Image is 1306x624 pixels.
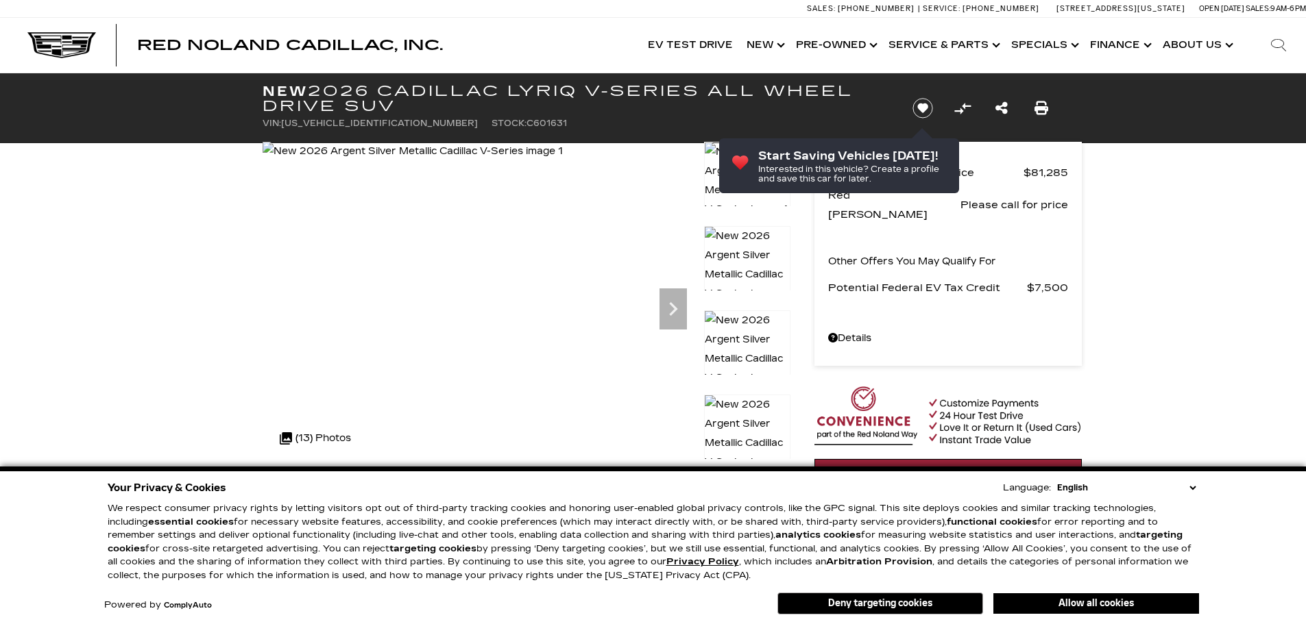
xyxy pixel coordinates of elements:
[838,4,915,13] span: [PHONE_NUMBER]
[828,186,1068,224] a: Red [PERSON_NAME] Please call for price
[1003,484,1051,492] div: Language:
[263,118,281,128] span: VIN:
[389,543,476,554] strong: targeting cookies
[995,99,1008,118] a: Share this New 2026 Cadillac LYRIQ V-Series All Wheel Drive SUV
[923,4,960,13] span: Service:
[1156,18,1237,73] a: About Us
[828,278,1027,297] span: Potential Federal EV Tax Credit
[1035,99,1048,118] a: Print this New 2026 Cadillac LYRIQ V-Series All Wheel Drive SUV
[164,601,212,610] a: ComplyAuto
[666,556,739,567] a: Privacy Policy
[704,142,790,220] img: New 2026 Argent Silver Metallic Cadillac V-Series image 1
[108,478,226,497] span: Your Privacy & Cookies
[947,516,1037,527] strong: functional cookies
[704,310,790,408] img: New 2026 Argent Silver Metallic Cadillac V-Series image 3
[918,5,1043,12] a: Service: [PHONE_NUMBER]
[952,98,973,118] button: Compare vehicle
[828,329,1068,348] a: Details
[882,18,1004,73] a: Service & Parts
[963,4,1039,13] span: [PHONE_NUMBER]
[704,226,790,323] img: New 2026 Argent Silver Metallic Cadillac V-Series image 2
[108,502,1199,582] p: We respect consumer privacy rights by letting visitors opt out of third-party tracking cookies an...
[908,97,938,119] button: Save vehicle
[148,516,234,527] strong: essential cookies
[137,37,443,53] span: Red Noland Cadillac, Inc.
[108,529,1183,554] strong: targeting cookies
[1056,4,1185,13] a: [STREET_ADDRESS][US_STATE]
[1054,481,1199,495] select: Language Select
[137,38,443,52] a: Red Noland Cadillac, Inc.
[993,593,1199,614] button: Allow all cookies
[273,422,358,455] div: (13) Photos
[281,118,478,128] span: [US_VEHICLE_IDENTIFICATION_NUMBER]
[641,18,740,73] a: EV Test Drive
[789,18,882,73] a: Pre-Owned
[1027,278,1068,297] span: $7,500
[775,529,861,540] strong: analytics cookies
[740,18,789,73] a: New
[826,556,932,567] strong: Arbitration Provision
[828,278,1068,297] a: Potential Federal EV Tax Credit $7,500
[1199,4,1244,13] span: Open [DATE]
[828,252,996,271] p: Other Offers You May Qualify For
[828,186,960,224] span: Red [PERSON_NAME]
[1024,163,1068,182] span: $81,285
[777,592,983,614] button: Deny targeting cookies
[263,83,308,99] strong: New
[27,32,96,58] img: Cadillac Dark Logo with Cadillac White Text
[1270,4,1306,13] span: 9 AM-6 PM
[1246,4,1270,13] span: Sales:
[814,459,1082,496] a: Start Your Deal
[660,288,687,329] div: Next
[704,395,790,492] img: New 2026 Argent Silver Metallic Cadillac V-Series image 4
[807,5,918,12] a: Sales: [PHONE_NUMBER]
[960,195,1068,214] span: Please call for price
[828,163,1068,182] a: MSRP - Total Vehicle Price $81,285
[527,118,567,128] span: C601631
[492,118,527,128] span: Stock:
[104,601,212,610] div: Powered by
[807,4,836,13] span: Sales:
[1004,18,1083,73] a: Specials
[263,142,563,161] img: New 2026 Argent Silver Metallic Cadillac V-Series image 1
[828,163,1024,182] span: MSRP - Total Vehicle Price
[1083,18,1156,73] a: Finance
[263,84,890,114] h1: 2026 Cadillac LYRIQ V-Series All Wheel Drive SUV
